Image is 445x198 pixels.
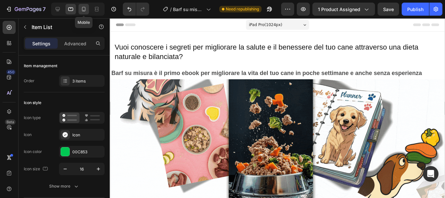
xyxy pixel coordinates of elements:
div: Order [24,78,35,84]
div: Item management [24,63,57,69]
button: 1 product assigned [312,3,375,16]
div: Icon [72,132,103,138]
div: Icon color [24,149,42,155]
div: Icon size [24,165,49,174]
p: Item List [32,23,87,31]
button: 7 [3,3,49,16]
button: Publish [402,3,429,16]
button: Save [378,3,399,16]
p: 7 [43,5,46,13]
div: Show more [49,183,79,190]
p: Settings [32,40,50,47]
span: 1 product assigned [318,6,360,13]
div: Icon type [24,115,41,121]
span: Save [383,7,394,12]
div: Publish [407,6,423,13]
div: Open Intercom Messenger [423,166,438,182]
div: 450 [6,69,16,75]
span: Need republishing [226,6,259,12]
button: Show more [24,180,105,192]
div: Icon style [24,100,41,106]
div: Icon [24,132,32,138]
p: Advanced [64,40,86,47]
iframe: Design area [111,18,444,198]
div: 3 items [72,78,103,84]
span: Barf su misura [173,6,204,13]
div: Undo/Redo [123,3,149,16]
span: / [170,6,172,13]
div: Beta [5,119,16,125]
div: 00C853 [72,149,103,155]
